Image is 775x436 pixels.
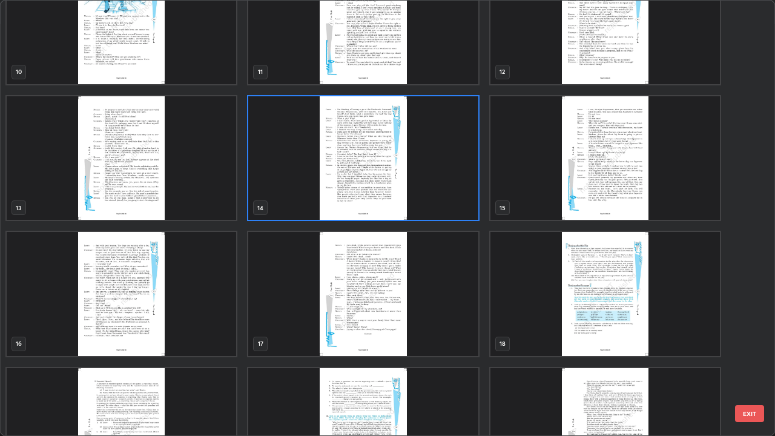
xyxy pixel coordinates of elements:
img: 175992368443CKGB.pdf [248,232,478,356]
img: 175992368443CKGB.pdf [7,232,236,356]
img: 175992368443CKGB.pdf [490,96,720,220]
img: 175992368443CKGB.pdf [248,96,478,220]
button: EXIT [735,405,764,422]
img: 175992368443CKGB.pdf [7,96,236,220]
img: 175992368443CKGB.pdf [490,232,720,356]
div: grid [1,1,753,435]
